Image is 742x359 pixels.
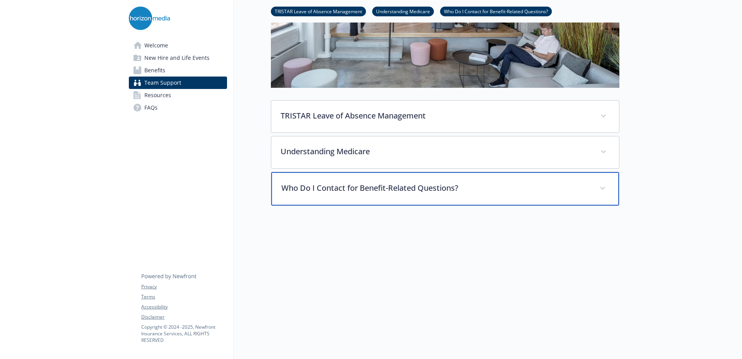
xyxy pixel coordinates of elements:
a: Privacy [141,283,227,290]
span: Benefits [144,64,165,77]
p: Copyright © 2024 - 2025 , Newfront Insurance Services, ALL RIGHTS RESERVED [141,324,227,343]
a: FAQs [129,101,227,114]
a: Disclaimer [141,314,227,321]
a: Accessibility [141,303,227,310]
div: TRISTAR Leave of Absence Management [271,101,619,132]
a: New Hire and Life Events [129,52,227,64]
a: Resources [129,89,227,101]
a: Who Do I Contact for Benefit-Related Questions? [440,7,552,15]
a: Benefits [129,64,227,77]
a: TRISTAR Leave of Absence Management [271,7,366,15]
span: Resources [144,89,171,101]
a: Welcome [129,39,227,52]
div: Who Do I Contact for Benefit-Related Questions? [271,172,619,206]
span: New Hire and Life Events [144,52,210,64]
a: Understanding Medicare [372,7,434,15]
span: Team Support [144,77,181,89]
div: Understanding Medicare [271,136,619,168]
p: Understanding Medicare [281,146,591,157]
a: Terms [141,293,227,300]
p: Who Do I Contact for Benefit-Related Questions? [281,182,590,194]
span: Welcome [144,39,168,52]
a: Team Support [129,77,227,89]
span: FAQs [144,101,158,114]
p: TRISTAR Leave of Absence Management [281,110,591,122]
